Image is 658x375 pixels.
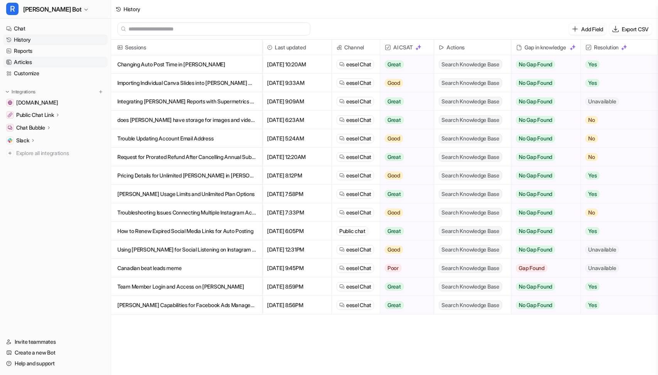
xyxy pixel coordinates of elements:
button: No [581,203,651,222]
span: Great [385,98,404,105]
button: Great [380,111,429,129]
a: eesel Chat [339,301,371,309]
a: Reports [3,46,108,56]
span: R [6,3,19,15]
span: Resolution [584,40,655,55]
span: Unavailable [585,98,619,105]
span: eesel Chat [346,153,371,161]
img: expand menu [5,89,10,95]
button: Great [380,296,429,314]
span: Last updated [266,40,328,55]
span: [DOMAIN_NAME] [16,99,58,106]
a: eesel Chat [339,190,371,198]
button: No Gap Found [511,74,575,92]
span: No [585,153,598,161]
button: No Gap Found [511,203,575,222]
span: eesel Chat [346,190,371,198]
span: No Gap Found [516,135,555,142]
span: [DATE] 5:24AM [266,129,328,148]
button: Add Field [569,24,606,35]
a: eesel Chat [339,246,371,253]
span: AI CSAT [383,40,431,55]
p: Request for Prorated Refund After Cancelling Annual Subscription [117,148,256,166]
span: eesel Chat [346,172,371,179]
a: eesel Chat [339,79,371,87]
span: [DATE] 6:05PM [266,222,328,240]
span: Yes [585,283,599,291]
span: [DATE] 9:45PM [266,259,328,277]
span: [DATE] 8:59PM [266,277,328,296]
p: Trouble Updating Account Email Address [117,129,256,148]
span: Great [385,283,404,291]
img: eeselChat [339,62,345,67]
button: Good [380,240,429,259]
p: Pricing Details for Unlimited [PERSON_NAME] in [PERSON_NAME] [117,166,256,185]
span: eesel Chat [346,98,371,105]
span: eesel Chat [346,79,371,87]
span: Great [385,190,404,198]
a: eesel Chat [339,61,371,68]
span: eesel Chat [346,209,371,216]
span: No [585,116,598,124]
button: No Gap Found [511,129,575,148]
p: Troubleshooting Issues Connecting Multiple Instagram Accounts [117,203,256,222]
p: Team Member Login and Access on [PERSON_NAME] [117,277,256,296]
span: Poor [385,264,401,272]
div: Public chat [337,226,368,236]
button: No Gap Found [511,111,575,129]
span: Search Knowledge Base [439,171,502,180]
button: Gap Found [511,259,575,277]
span: eesel Chat [346,246,371,253]
button: No Gap Found [511,55,575,74]
a: Articles [3,57,108,68]
span: eesel Chat [346,301,371,309]
span: Search Knowledge Base [439,115,502,125]
img: Slack [8,138,12,143]
img: eeselChat [339,173,345,178]
span: No Gap Found [516,79,555,87]
a: Help and support [3,358,108,369]
span: Search Knowledge Base [439,208,502,217]
button: No Gap Found [511,148,575,166]
button: No Gap Found [511,185,575,203]
span: eesel Chat [346,135,371,142]
span: No Gap Found [516,246,555,253]
span: Great [385,227,404,235]
p: Importing Individual Canva Slides into [PERSON_NAME] Without Downloading [117,74,256,92]
button: Poor [380,259,429,277]
span: Explore all integrations [16,147,105,159]
img: eeselChat [339,154,345,160]
span: [DATE] 9:33AM [266,74,328,92]
button: No Gap Found [511,277,575,296]
img: eeselChat [339,191,345,197]
button: Great [380,185,429,203]
a: eesel Chat [339,264,371,272]
p: Slack [16,137,29,144]
p: [PERSON_NAME] Capabilities for Facebook Ads Management [117,296,256,314]
a: eesel Chat [339,283,371,291]
span: Search Knowledge Base [439,245,502,254]
button: Great [380,222,429,240]
a: Explore all integrations [3,148,108,159]
button: No Gap Found [511,166,575,185]
img: eeselChat [339,136,345,141]
button: Yes [581,296,651,314]
p: How to Renew Expired Social Media Links for Auto Posting [117,222,256,240]
button: Yes [581,74,651,92]
span: No Gap Found [516,172,555,179]
button: No Gap Found [511,240,575,259]
span: Search Knowledge Base [439,134,502,143]
button: Yes [581,185,651,203]
span: Search Knowledge Base [439,60,502,69]
a: eesel Chat [339,209,371,216]
img: eeselChat [339,247,345,252]
span: Great [385,153,404,161]
button: Yes [581,55,651,74]
p: Add Field [581,25,603,33]
span: Yes [585,79,599,87]
span: Search Knowledge Base [439,226,502,236]
span: Great [385,301,404,309]
button: Great [380,148,429,166]
span: Yes [585,172,599,179]
span: eesel Chat [346,283,371,291]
